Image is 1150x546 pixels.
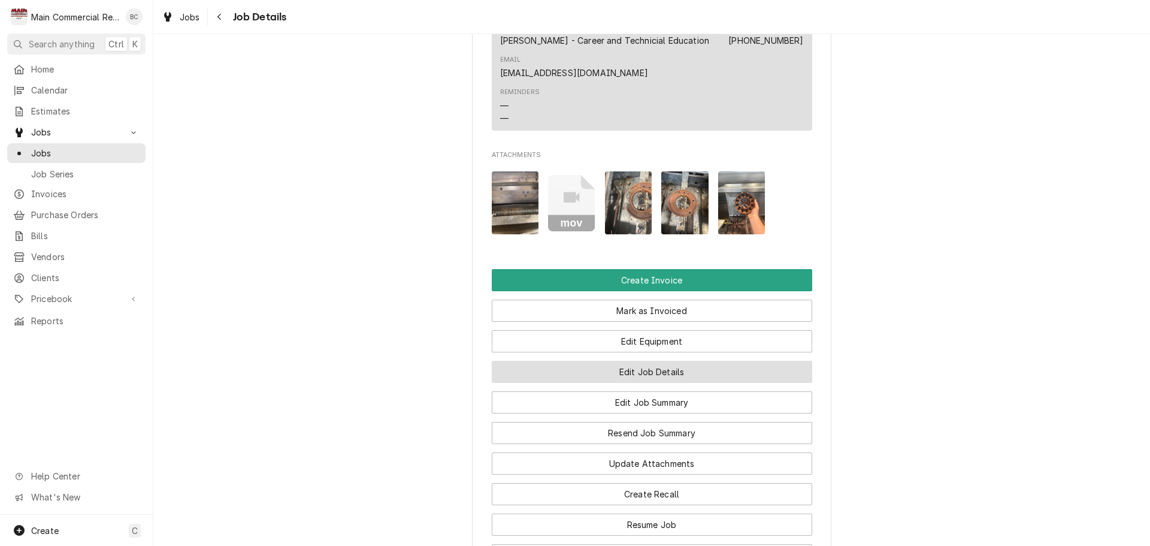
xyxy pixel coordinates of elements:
a: Go to Help Center [7,466,146,486]
a: Estimates [7,101,146,121]
button: Navigate back [210,7,229,26]
div: Button Group Row [492,269,812,291]
button: Search anythingCtrlK [7,34,146,55]
div: Reminders [500,88,540,124]
span: C [132,524,138,537]
img: fvVjoyT7Qz2G68tWhQGu [492,171,539,234]
a: Jobs [157,7,205,27]
a: Jobs [7,143,146,163]
span: Ctrl [108,38,124,50]
a: Go to Jobs [7,122,146,142]
div: M [11,8,28,25]
div: Contact [492,16,812,131]
span: Calendar [31,84,140,96]
a: Bills [7,226,146,246]
a: Home [7,59,146,79]
a: Clients [7,268,146,288]
a: Purchase Orders [7,205,146,225]
a: [EMAIL_ADDRESS][DOMAIN_NAME] [500,68,648,78]
a: Invoices [7,184,146,204]
span: Job Details [229,9,287,25]
button: Resume Job [492,514,812,536]
div: Reminders [500,88,540,97]
button: Update Attachments [492,453,812,475]
a: Go to What's New [7,487,146,507]
div: Email [500,55,521,65]
div: Email [500,55,648,79]
div: BC [126,8,143,25]
button: Edit Equipment [492,330,812,352]
div: Button Group Row [492,352,812,383]
span: Clients [31,272,140,284]
span: Invoices [31,188,140,200]
button: Create Recall [492,483,812,505]
div: Button Group Row [492,475,812,505]
a: Vendors [7,247,146,267]
a: Reports [7,311,146,331]
span: Purchase Orders [31,209,140,221]
span: Jobs [31,126,122,138]
span: Home [31,63,140,76]
span: Create [31,526,59,536]
button: mov [548,171,595,234]
span: Help Center [31,470,138,482]
div: — [500,99,509,112]
div: Main Commercial Refrigeration Service's Avatar [11,8,28,25]
span: Attachments [492,150,812,160]
span: K [132,38,138,50]
div: Main Commercial Refrigeration Service [31,11,119,23]
a: Calendar [7,80,146,100]
button: Create Invoice [492,269,812,291]
button: Edit Job Summary [492,391,812,414]
span: Vendors [31,251,140,263]
button: Resend Job Summary [492,422,812,444]
div: Button Group Row [492,291,812,322]
a: Job Series [7,164,146,184]
div: Phone [728,22,803,46]
div: Name [500,22,710,46]
span: Reports [31,315,140,327]
button: Edit Job Details [492,361,812,383]
a: [PHONE_NUMBER] [728,35,803,46]
img: yo2wJKGTrqqkGkQnTE7Q [718,171,765,234]
span: Jobs [31,147,140,159]
span: Attachments [492,162,812,245]
div: Button Group Row [492,444,812,475]
div: Button Group Row [492,322,812,352]
div: Client Contact List [492,16,812,136]
div: Button Group Row [492,505,812,536]
a: Go to Pricebook [7,289,146,309]
div: Button Group Row [492,414,812,444]
span: Estimates [31,105,140,117]
span: What's New [31,491,138,503]
span: Bills [31,230,140,242]
img: qtTMJelsQReiAdFNCJNN [661,171,709,234]
button: Mark as Invoiced [492,300,812,322]
div: Bookkeeper Main Commercial's Avatar [126,8,143,25]
div: Attachments [492,150,812,244]
span: Pricebook [31,292,122,305]
div: — [500,112,509,125]
span: Jobs [180,11,200,23]
div: Client Contact [492,4,812,135]
span: Search anything [29,38,95,50]
img: wch7TxxmSuG99Bv7l5K1 [605,171,652,234]
div: [PERSON_NAME] - Career and Technicial Education [500,34,710,47]
span: Job Series [31,168,140,180]
div: Button Group Row [492,383,812,414]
